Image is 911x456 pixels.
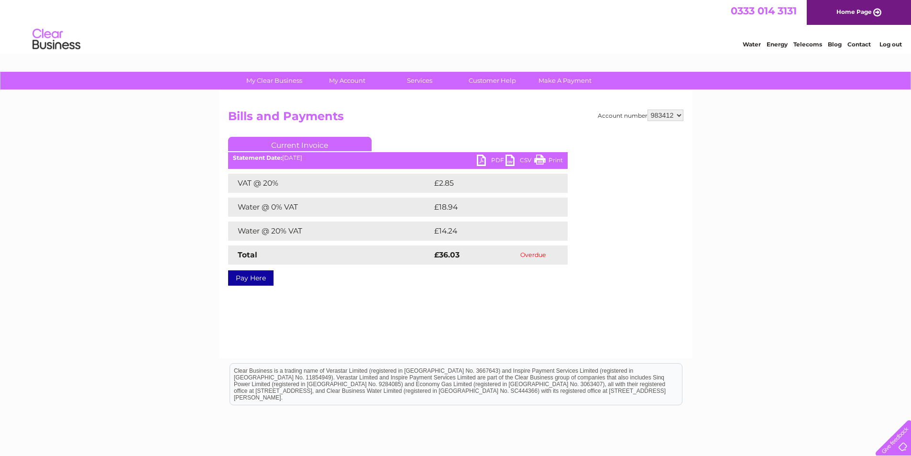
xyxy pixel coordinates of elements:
[32,25,81,54] img: logo.png
[380,72,459,89] a: Services
[432,222,548,241] td: £14.24
[534,155,563,168] a: Print
[767,41,788,48] a: Energy
[432,174,545,193] td: £2.85
[477,155,505,168] a: PDF
[228,137,372,151] a: Current Invoice
[307,72,386,89] a: My Account
[743,41,761,48] a: Water
[233,154,282,161] b: Statement Date:
[228,174,432,193] td: VAT @ 20%
[505,155,534,168] a: CSV
[230,5,682,46] div: Clear Business is a trading name of Verastar Limited (registered in [GEOGRAPHIC_DATA] No. 3667643...
[228,270,274,286] a: Pay Here
[434,250,460,259] strong: £36.03
[499,245,567,265] td: Overdue
[793,41,822,48] a: Telecoms
[228,155,568,161] div: [DATE]
[828,41,842,48] a: Blog
[228,222,432,241] td: Water @ 20% VAT
[238,250,257,259] strong: Total
[847,41,871,48] a: Contact
[228,198,432,217] td: Water @ 0% VAT
[598,110,683,121] div: Account number
[432,198,548,217] td: £18.94
[731,5,797,17] a: 0333 014 3131
[526,72,604,89] a: Make A Payment
[235,72,314,89] a: My Clear Business
[879,41,902,48] a: Log out
[453,72,532,89] a: Customer Help
[228,110,683,128] h2: Bills and Payments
